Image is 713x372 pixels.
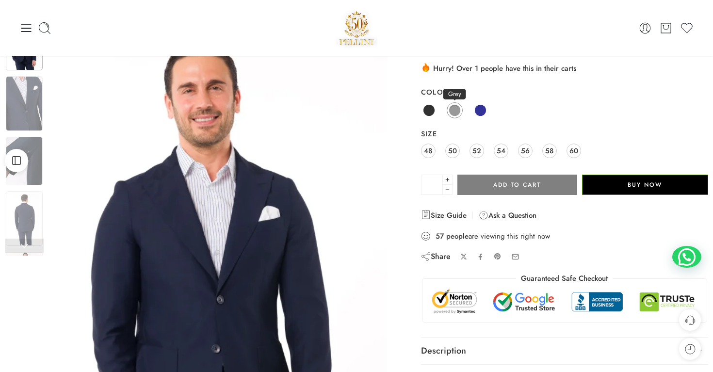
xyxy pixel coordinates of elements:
[680,21,694,35] a: Wishlist
[638,21,652,35] a: Login / Register
[336,7,377,49] img: Pellini
[421,210,467,221] a: Size Guide
[545,144,553,157] span: 58
[6,76,43,131] img: co-nb8-scaled-1.webp
[421,338,708,365] a: Description
[421,175,443,195] input: Product quantity
[511,253,519,261] a: Email to your friends
[421,231,708,242] div: are viewing this right now
[447,102,463,118] a: Grey
[472,144,481,157] span: 52
[542,144,557,158] a: 58
[521,144,530,157] span: 56
[477,253,484,260] a: Share on Facebook
[460,253,468,260] a: Share on X
[446,231,469,241] strong: people
[445,144,460,158] a: 50
[436,231,444,241] strong: 57
[582,175,708,195] button: Buy Now
[6,137,43,185] img: co-nb8-scaled-1.webp
[494,253,502,260] a: Pin on Pinterest
[497,144,505,157] span: 54
[424,144,432,157] span: 48
[479,210,536,221] a: Ask a Question
[567,144,581,158] a: 60
[421,62,708,74] div: Hurry! Over 1 people have this in their carts
[516,274,613,284] legend: Guaranteed Safe Checkout
[448,144,457,157] span: 50
[421,129,708,139] label: Size
[518,144,533,158] a: 56
[457,175,577,195] button: Add to cart
[430,289,699,315] img: Trust
[470,144,484,158] a: 52
[421,87,708,97] label: Color
[336,7,377,49] a: Pellini -
[421,144,436,158] a: 48
[6,191,43,246] img: co-nb8-scaled-1.webp
[659,21,673,35] a: Cart
[494,144,508,158] a: 54
[443,89,466,99] span: Grey
[421,251,451,262] div: Share
[569,144,578,157] span: 60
